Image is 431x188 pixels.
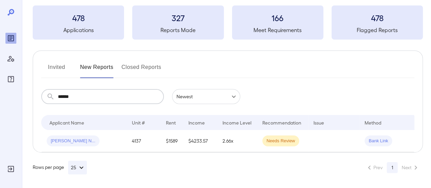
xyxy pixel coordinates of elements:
[5,53,16,64] div: Manage Users
[132,12,224,23] h3: 327
[166,118,177,127] div: Rent
[332,12,423,23] h3: 478
[172,89,240,104] div: Newest
[232,12,323,23] h3: 166
[33,5,423,40] summary: 478Applications327Reports Made166Meet Requirements478Flagged Reports
[5,163,16,174] div: Log Out
[49,118,84,127] div: Applicant Name
[365,118,381,127] div: Method
[183,130,217,152] td: $4233.57
[33,26,124,34] h5: Applications
[126,130,160,152] td: 4137
[132,26,224,34] h5: Reports Made
[362,162,423,173] nav: pagination navigation
[33,12,124,23] h3: 478
[188,118,205,127] div: Income
[5,74,16,85] div: FAQ
[222,118,251,127] div: Income Level
[122,62,161,78] button: Closed Reports
[217,130,257,152] td: 2.66x
[5,33,16,44] div: Reports
[262,118,301,127] div: Recommendation
[132,118,145,127] div: Unit #
[41,62,72,78] button: Invited
[262,138,299,144] span: Needs Review
[313,118,324,127] div: Issue
[365,138,392,144] span: Bank Link
[232,26,323,34] h5: Meet Requirements
[80,62,113,78] button: New Reports
[387,162,398,173] button: page 1
[332,26,423,34] h5: Flagged Reports
[47,138,99,144] span: [PERSON_NAME] N...
[68,161,87,174] button: 25
[33,161,87,174] div: Rows per page
[160,130,183,152] td: $1589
